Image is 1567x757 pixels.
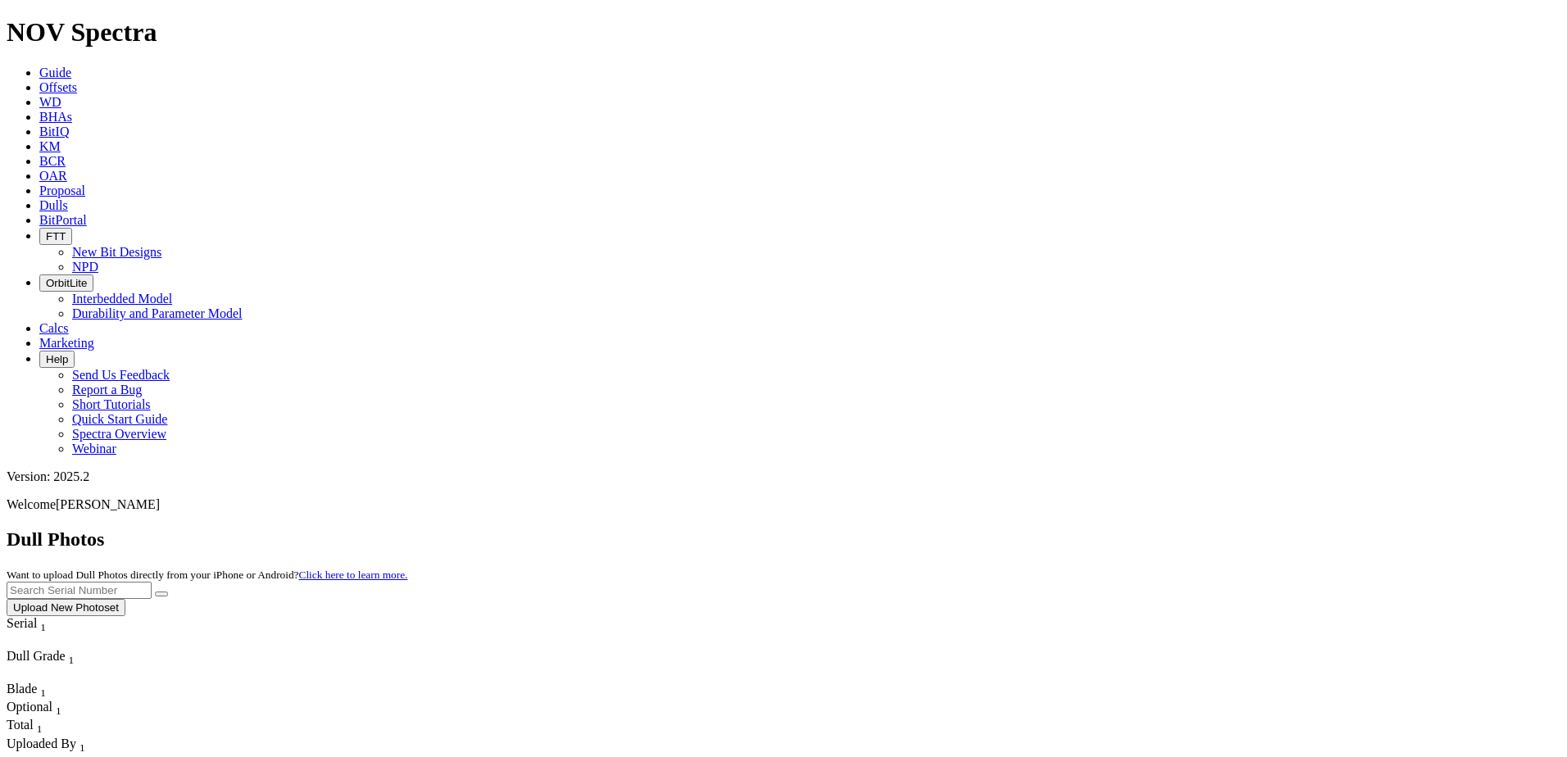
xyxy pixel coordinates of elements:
[69,654,75,666] sub: 1
[7,649,66,663] span: Dull Grade
[79,737,85,750] span: Sort None
[7,634,76,649] div: Column Menu
[39,351,75,368] button: Help
[72,245,161,259] a: New Bit Designs
[46,230,66,243] span: FTT
[39,66,71,79] a: Guide
[7,737,161,755] div: Uploaded By Sort None
[7,469,1560,484] div: Version: 2025.2
[7,616,76,634] div: Serial Sort None
[40,616,46,630] span: Sort None
[7,497,1560,512] p: Welcome
[39,125,69,138] a: BitIQ
[7,616,37,630] span: Serial
[7,17,1560,48] h1: NOV Spectra
[72,412,167,426] a: Quick Start Guide
[56,497,160,511] span: [PERSON_NAME]
[72,427,166,441] a: Spectra Overview
[7,700,64,718] div: Optional Sort None
[39,154,66,168] a: BCR
[46,353,68,365] span: Help
[56,705,61,717] sub: 1
[72,397,151,411] a: Short Tutorials
[7,737,76,750] span: Uploaded By
[7,700,64,718] div: Sort None
[39,110,72,124] a: BHAs
[39,336,94,350] a: Marketing
[7,528,1560,551] h2: Dull Photos
[7,682,37,696] span: Blade
[7,599,125,616] button: Upload New Photoset
[39,95,61,109] a: WD
[299,569,408,581] a: Click here to learn more.
[72,442,116,456] a: Webinar
[40,621,46,633] sub: 1
[39,228,72,245] button: FTT
[39,213,87,227] a: BitPortal
[72,306,243,320] a: Durability and Parameter Model
[37,723,43,736] sub: 1
[39,274,93,292] button: OrbitLite
[72,260,98,274] a: NPD
[40,687,46,699] sub: 1
[7,582,152,599] input: Search Serial Number
[56,700,61,714] span: Sort None
[7,682,64,700] div: Blade Sort None
[7,682,64,700] div: Sort None
[7,700,52,714] span: Optional
[72,292,172,306] a: Interbedded Model
[7,616,76,649] div: Sort None
[39,321,69,335] a: Calcs
[79,741,85,754] sub: 1
[37,718,43,732] span: Sort None
[7,649,121,682] div: Sort None
[40,682,46,696] span: Sort None
[46,277,87,289] span: OrbitLite
[72,368,170,382] a: Send Us Feedback
[7,718,64,736] div: Total Sort None
[7,649,121,667] div: Dull Grade Sort None
[7,718,64,736] div: Sort None
[39,184,85,197] a: Proposal
[39,80,77,94] a: Offsets
[7,569,407,581] small: Want to upload Dull Photos directly from your iPhone or Android?
[7,667,121,682] div: Column Menu
[39,169,67,183] a: OAR
[39,198,68,212] a: Dulls
[69,649,75,663] span: Sort None
[7,718,34,732] span: Total
[72,383,142,397] a: Report a Bug
[39,139,61,153] a: KM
